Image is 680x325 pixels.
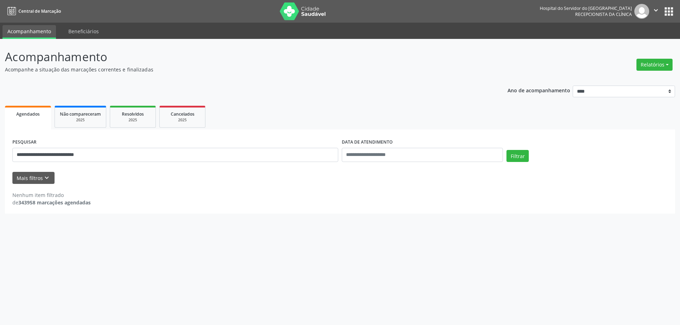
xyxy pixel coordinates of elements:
label: DATA DE ATENDIMENTO [342,137,393,148]
div: Nenhum item filtrado [12,191,91,199]
div: 2025 [115,117,151,123]
a: Central de Marcação [5,5,61,17]
p: Ano de acompanhamento [508,86,570,94]
a: Beneficiários [63,25,104,37]
div: 2025 [165,117,200,123]
div: 2025 [60,117,101,123]
span: Cancelados [171,111,194,117]
div: Hospital do Servidor do [GEOGRAPHIC_DATA] [540,5,632,11]
span: Resolvidos [122,111,144,117]
label: PESQUISAR [12,137,36,148]
img: img [634,4,649,19]
button:  [649,4,663,19]
button: apps [663,5,675,18]
a: Acompanhamento [2,25,56,39]
button: Filtrar [506,150,529,162]
p: Acompanhamento [5,48,474,66]
p: Acompanhe a situação das marcações correntes e finalizadas [5,66,474,73]
i:  [652,6,660,14]
span: Recepcionista da clínica [575,11,632,17]
button: Relatórios [636,59,673,71]
i: keyboard_arrow_down [43,174,51,182]
span: Central de Marcação [18,8,61,14]
span: Agendados [16,111,40,117]
div: de [12,199,91,206]
strong: 343958 marcações agendadas [18,199,91,206]
button: Mais filtroskeyboard_arrow_down [12,172,55,184]
span: Não compareceram [60,111,101,117]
